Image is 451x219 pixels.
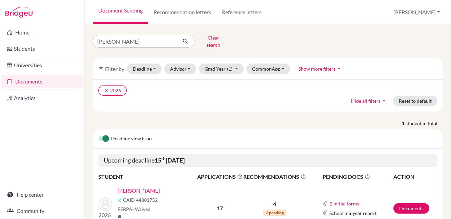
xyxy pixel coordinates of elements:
button: Reset to default [393,96,437,106]
button: Show more filtersarrow_drop_up [293,64,348,74]
img: Common App logo [323,201,328,206]
h5: Upcoming deadline [98,154,437,167]
button: Hide all filtersarrow_drop_up [345,96,393,106]
img: Raj, Rishit [99,197,112,211]
span: RECOMMENDATIONS [243,173,306,181]
p: 4 [243,200,306,208]
a: Documents [393,203,429,214]
span: FERPA [118,205,150,213]
strong: 1 [402,120,406,127]
i: arrow_drop_up [335,65,342,72]
span: (1) [227,66,232,72]
span: CAID 44801752 [123,196,158,203]
button: 2 initial forms [329,200,360,208]
button: Advisor [164,64,197,74]
button: CommonApp [246,64,290,74]
span: 3 pending [263,210,286,216]
span: School midyear report [329,210,376,217]
b: 15 [DATE] [155,156,185,164]
a: [PERSON_NAME] [118,187,160,195]
i: arrow_drop_up [381,97,387,104]
span: mail [118,214,122,218]
button: Clear search [194,32,232,50]
i: filter_list [98,66,104,71]
span: Deadline view is on [111,135,152,143]
span: - Waived [132,206,150,212]
a: Community [1,204,83,218]
th: STUDENT [98,172,197,181]
button: Deadline [127,64,162,74]
th: ACTION [393,172,437,181]
img: Common App logo [118,197,123,203]
span: student in total [406,120,443,127]
i: clear [104,88,109,93]
span: Show more filters [299,66,335,72]
sup: th [161,156,166,161]
img: Bridge-U [5,7,33,18]
a: Home [1,26,83,39]
a: Help center [1,188,83,201]
a: Analytics [1,91,83,105]
a: Universities [1,58,83,72]
a: Documents [1,75,83,88]
span: Filter by [105,66,124,72]
span: Hide all filters [351,98,381,104]
button: clear2026 [98,85,127,96]
p: 2026 [99,211,112,219]
button: [PERSON_NAME] [390,6,443,19]
input: Find student by name... [93,35,177,48]
button: Grad Year(1) [199,64,244,74]
span: APPLICATIONS [197,173,243,181]
img: Common App logo [323,210,328,216]
span: PENDING DOCS [323,173,393,181]
a: Students [1,42,83,55]
b: 17 [217,205,223,211]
